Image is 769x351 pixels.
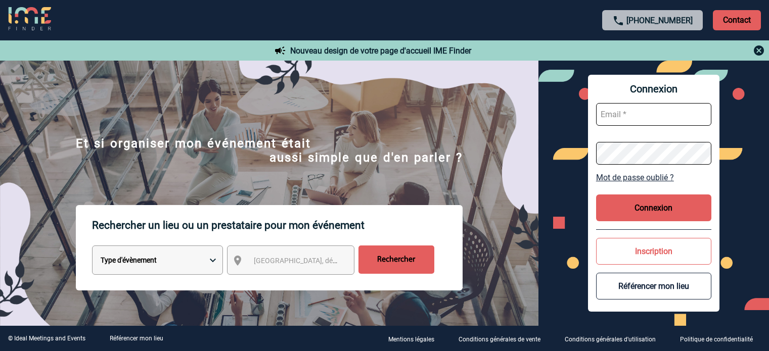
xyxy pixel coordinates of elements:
[380,334,450,343] a: Mentions légales
[680,336,753,343] p: Politique de confidentialité
[596,103,711,126] input: Email *
[713,10,761,30] p: Contact
[110,335,163,342] a: Référencer mon lieu
[450,334,557,343] a: Conditions générales de vente
[612,15,624,27] img: call-24-px.png
[596,173,711,182] a: Mot de passe oublié ?
[8,335,85,342] div: © Ideal Meetings and Events
[596,194,711,221] button: Connexion
[565,336,656,343] p: Conditions générales d'utilisation
[459,336,540,343] p: Conditions générales de vente
[358,245,434,274] input: Rechercher
[596,83,711,95] span: Connexion
[254,257,394,265] span: [GEOGRAPHIC_DATA], département, région...
[596,273,711,299] button: Référencer mon lieu
[557,334,672,343] a: Conditions générales d'utilisation
[388,336,434,343] p: Mentions légales
[596,238,711,265] button: Inscription
[626,16,693,25] a: [PHONE_NUMBER]
[92,205,463,245] p: Rechercher un lieu ou un prestataire pour mon événement
[672,334,769,343] a: Politique de confidentialité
